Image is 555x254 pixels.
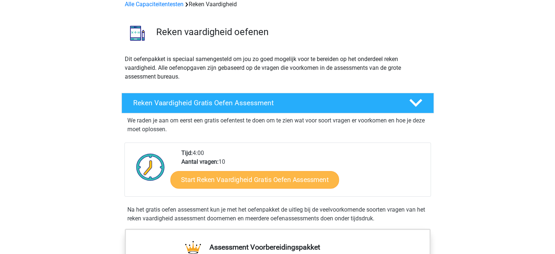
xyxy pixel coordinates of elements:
[170,171,339,188] a: Start Reken Vaardigheid Gratis Oefen Assessment
[176,149,430,196] div: 4:00 10
[132,149,169,185] img: Klok
[133,99,397,107] h4: Reken Vaardigheid Gratis Oefen Assessment
[156,26,428,38] h3: Reken vaardigheid oefenen
[181,149,193,156] b: Tijd:
[122,18,153,49] img: reken vaardigheid
[127,116,428,134] p: We raden je aan om eerst een gratis oefentest te doen om te zien wat voor soort vragen er voorkom...
[125,55,431,81] p: Dit oefenpakket is speciaal samengesteld om jou zo goed mogelijk voor te bereiden op het onderdee...
[125,1,184,8] a: Alle Capaciteitentesten
[181,158,219,165] b: Aantal vragen:
[119,93,437,113] a: Reken Vaardigheid Gratis Oefen Assessment
[124,205,431,223] div: Na het gratis oefen assessment kun je met het oefenpakket de uitleg bij de veelvoorkomende soorte...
